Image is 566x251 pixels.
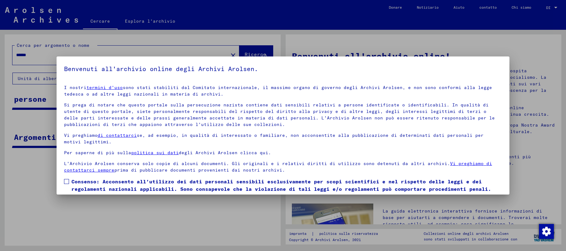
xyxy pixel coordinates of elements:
img: Modifica consenso [539,224,554,239]
a: di contattarci [98,132,137,138]
font: Vi preghiamo [64,132,98,138]
a: politica sui dati [131,150,179,155]
font: Per saperne di più sulla [64,150,131,155]
font: sono stati stabiliti dal Comitato internazionale, il massimo organo di governo degli Archivi Arol... [64,85,492,97]
font: L'Archivio Arolsen conserva solo copie di alcuni documenti. Gli originali e i relativi diritti di... [64,161,450,166]
font: prima di pubblicare documenti provenienti dai nostri archivi. [114,167,285,173]
font: Benvenuti all'archivio online degli Archivi Arolsen. [64,65,258,73]
a: termini d'uso [86,85,123,90]
font: se, ad esempio, in qualità di interessato o familiare, non acconsentite alla pubblicazione di det... [64,132,484,145]
font: I nostri [64,85,86,90]
div: Modifica consenso [539,224,554,239]
font: Si prega di notare che questo portale sulla persecuzione nazista contiene dati sensibili relativi... [64,102,495,127]
font: Consenso: Acconsento all'utilizzo dei dati personali sensibili esclusivamente per scopi scientifi... [71,178,491,192]
font: degli Archivi Arolsen clicca qui. [179,150,271,155]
